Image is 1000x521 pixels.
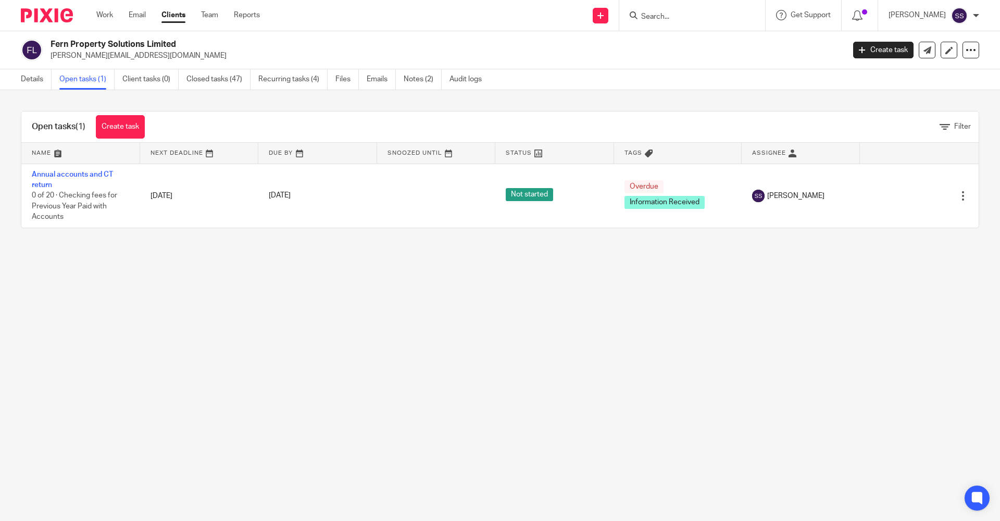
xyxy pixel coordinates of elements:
[791,11,831,19] span: Get Support
[954,123,971,130] span: Filter
[140,164,259,228] td: [DATE]
[96,115,145,139] a: Create task
[624,180,664,193] span: Overdue
[404,69,442,90] a: Notes (2)
[51,51,838,61] p: [PERSON_NAME][EMAIL_ADDRESS][DOMAIN_NAME]
[640,13,734,22] input: Search
[21,8,73,22] img: Pixie
[449,69,490,90] a: Audit logs
[21,69,52,90] a: Details
[367,69,396,90] a: Emails
[853,42,914,58] a: Create task
[161,10,185,20] a: Clients
[624,196,705,209] span: Information Received
[258,69,328,90] a: Recurring tasks (4)
[186,69,251,90] a: Closed tasks (47)
[506,150,532,156] span: Status
[269,192,291,200] span: [DATE]
[767,191,824,201] span: [PERSON_NAME]
[51,39,680,50] h2: Fern Property Solutions Limited
[129,10,146,20] a: Email
[951,7,968,24] img: svg%3E
[889,10,946,20] p: [PERSON_NAME]
[201,10,218,20] a: Team
[59,69,115,90] a: Open tasks (1)
[76,122,85,131] span: (1)
[32,171,113,189] a: Annual accounts and CT return
[32,192,117,220] span: 0 of 20 · Checking fees for Previous Year Paid with Accounts
[387,150,442,156] span: Snoozed Until
[122,69,179,90] a: Client tasks (0)
[234,10,260,20] a: Reports
[506,188,553,201] span: Not started
[96,10,113,20] a: Work
[335,69,359,90] a: Files
[32,121,85,132] h1: Open tasks
[624,150,642,156] span: Tags
[752,190,765,202] img: svg%3E
[21,39,43,61] img: svg%3E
